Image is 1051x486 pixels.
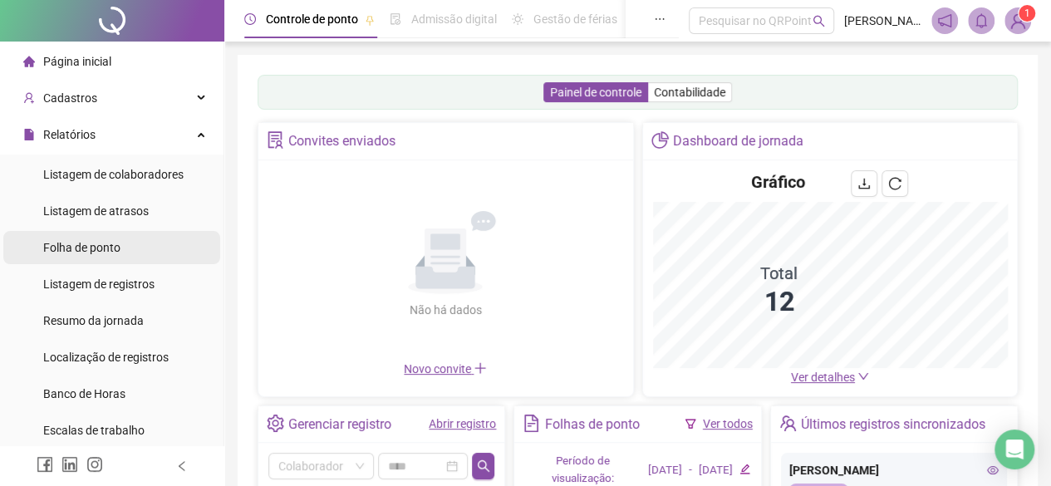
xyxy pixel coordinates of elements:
[43,387,125,400] span: Banco de Horas
[61,456,78,473] span: linkedin
[365,15,375,25] span: pushpin
[699,462,733,479] div: [DATE]
[533,12,617,26] span: Gestão de férias
[23,129,35,140] span: file
[888,177,901,190] span: reload
[288,127,395,155] div: Convites enviados
[703,417,753,430] a: Ver todos
[23,56,35,67] span: home
[857,177,871,190] span: download
[813,15,825,27] span: search
[685,418,696,430] span: filter
[43,351,169,364] span: Localização de registros
[43,314,144,327] span: Resumo da jornada
[987,464,999,476] span: eye
[43,204,149,218] span: Listagem de atrasos
[739,464,750,474] span: edit
[673,127,803,155] div: Dashboard de jornada
[512,13,523,25] span: sun
[651,131,669,149] span: pie-chart
[1005,8,1030,33] img: 73136
[974,13,989,28] span: bell
[654,13,665,25] span: ellipsis
[654,86,725,99] span: Contabilidade
[550,86,641,99] span: Painel de controle
[477,459,490,473] span: search
[857,371,869,382] span: down
[1024,7,1030,19] span: 1
[523,415,540,432] span: file-text
[404,362,487,376] span: Novo convite
[43,168,184,181] span: Listagem de colaboradores
[43,424,145,437] span: Escalas de trabalho
[995,430,1034,469] div: Open Intercom Messenger
[43,91,97,105] span: Cadastros
[43,277,155,291] span: Listagem de registros
[1019,5,1035,22] sup: Atualize o seu contato no menu Meus Dados
[689,462,692,479] div: -
[390,13,401,25] span: file-done
[791,371,869,384] a: Ver detalhes down
[244,13,256,25] span: clock-circle
[267,415,284,432] span: setting
[411,12,497,26] span: Admissão digital
[801,410,985,439] div: Últimos registros sincronizados
[43,55,111,68] span: Página inicial
[43,128,96,141] span: Relatórios
[474,361,487,375] span: plus
[37,456,53,473] span: facebook
[267,131,284,149] span: solution
[789,461,999,479] div: [PERSON_NAME]
[86,456,103,473] span: instagram
[648,462,682,479] div: [DATE]
[266,12,358,26] span: Controle de ponto
[176,460,188,472] span: left
[751,170,805,194] h4: Gráfico
[937,13,952,28] span: notification
[791,371,855,384] span: Ver detalhes
[844,12,921,30] span: [PERSON_NAME] FASHION
[43,241,120,254] span: Folha de ponto
[779,415,797,432] span: team
[429,417,496,430] a: Abrir registro
[23,92,35,104] span: user-add
[545,410,640,439] div: Folhas de ponto
[288,410,391,439] div: Gerenciar registro
[369,301,522,319] div: Não há dados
